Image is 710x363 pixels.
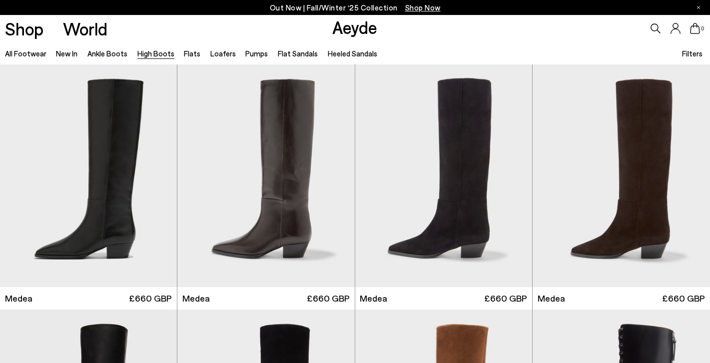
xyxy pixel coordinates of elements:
[662,292,705,305] span: £660 GBP
[355,64,532,287] img: Medea Suede Knee-High Boots
[87,49,127,58] a: Ankle Boots
[5,49,46,58] a: All Footwear
[5,20,43,37] a: Shop
[210,49,236,58] a: Loafers
[278,49,318,58] a: Flat Sandals
[484,292,527,305] span: £660 GBP
[405,3,441,12] span: Navigate to /collections/new-in
[332,16,377,37] a: Aeyde
[690,23,700,34] a: 0
[63,20,107,37] a: World
[177,64,354,287] img: Medea Knee-High Boots
[245,49,268,58] a: Pumps
[533,287,710,310] a: Medea £660 GBP
[328,49,377,58] a: Heeled Sandals
[307,292,350,305] span: £660 GBP
[182,292,210,305] span: Medea
[184,49,200,58] a: Flats
[533,64,710,287] img: Medea Suede Knee-High Boots
[270,1,441,14] p: Out Now | Fall/Winter ‘25 Collection
[5,292,32,305] span: Medea
[177,287,354,310] a: Medea £660 GBP
[700,26,705,31] span: 0
[538,292,565,305] span: Medea
[129,292,172,305] span: £660 GBP
[682,49,703,58] span: Filters
[137,49,174,58] a: High Boots
[355,287,532,310] a: Medea £660 GBP
[56,49,77,58] a: New In
[360,292,387,305] span: Medea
